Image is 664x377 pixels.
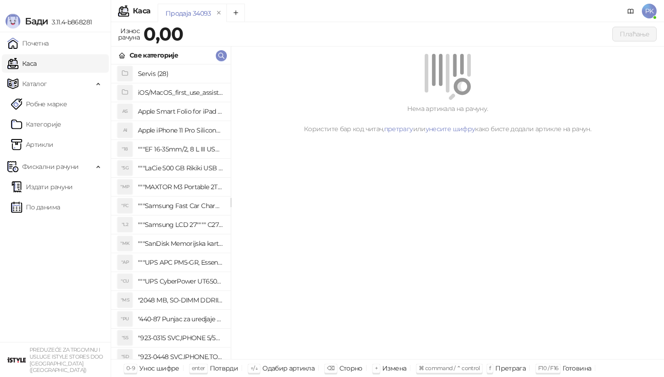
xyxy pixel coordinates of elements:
div: "5G [118,161,132,175]
h4: Apple iPhone 11 Pro Silicone Case - Black [138,123,223,138]
div: AI [118,123,132,138]
a: Издати рачуни [11,178,73,196]
div: AS [118,104,132,119]
span: F10 / F16 [538,365,558,371]
a: ArtikliАртикли [11,135,53,154]
div: "18 [118,142,132,157]
div: "AP [118,255,132,270]
h4: """UPS APC PM5-GR, Essential Surge Arrest,5 utic_nica""" [138,255,223,270]
span: PK [642,4,657,18]
span: enter [192,365,205,371]
div: "PU [118,312,132,326]
a: Почетна [7,34,49,52]
button: remove [213,9,225,17]
h4: """UPS CyberPower UT650EG, 650VA/360W , line-int., s_uko, desktop""" [138,274,223,289]
div: Одабир артикла [262,362,314,374]
a: Документација [623,4,638,18]
div: "MP [118,180,132,194]
div: Унос шифре [139,362,179,374]
h4: "2048 MB, SO-DIMM DDRII, 667 MHz, Napajanje 1,8 0,1 V, Latencija CL5" [138,293,223,307]
div: "SD [118,349,132,364]
button: Плаћање [612,27,657,41]
div: "FC [118,198,132,213]
a: Каса [7,54,36,73]
span: Бади [25,16,48,27]
h4: Servis (28) [138,66,223,81]
a: Робне марке [11,95,67,113]
span: + [375,365,378,371]
div: "S5 [118,331,132,345]
h4: """MAXTOR M3 Portable 2TB 2.5"""" crni eksterni hard disk HX-M201TCB/GM""" [138,180,223,194]
div: Све категорије [130,50,178,60]
div: Измена [382,362,406,374]
h4: "923-0448 SVC,IPHONE,TOURQUE DRIVER KIT .65KGF- CM Šrafciger " [138,349,223,364]
span: 3.11.4-b868281 [48,18,92,26]
h4: "923-0315 SVC,IPHONE 5/5S BATTERY REMOVAL TRAY Držač za iPhone sa kojim se otvara display [138,331,223,345]
div: "MK [118,236,132,251]
span: ⌫ [327,365,334,371]
h4: """Samsung LCD 27"""" C27F390FHUXEN""" [138,217,223,232]
h4: """SanDisk Memorijska kartica 256GB microSDXC sa SD adapterom SDSQXA1-256G-GN6MA - Extreme PLUS, ... [138,236,223,251]
span: Фискални рачуни [22,157,78,176]
div: Претрага [495,362,526,374]
div: Готовина [563,362,591,374]
button: Add tab [226,4,245,22]
img: 64x64-companyLogo-77b92cf4-9946-4f36-9751-bf7bb5fd2c7d.png [7,351,26,369]
div: "CU [118,274,132,289]
h4: """EF 16-35mm/2, 8 L III USM""" [138,142,223,157]
div: Продаја 34093 [166,8,211,18]
div: Каса [133,7,150,15]
h4: """LaCie 500 GB Rikiki USB 3.0 / Ultra Compact & Resistant aluminum / USB 3.0 / 2.5""""""" [138,161,223,175]
a: претрагу [384,125,413,133]
div: "L2 [118,217,132,232]
a: По данима [11,198,60,216]
a: Категорије [11,115,61,133]
div: "MS [118,293,132,307]
div: Износ рачуна [116,25,142,43]
div: Нема артикала на рачуну. Користите бар код читач, или како бисте додали артикле на рачун. [242,104,653,134]
a: унесите шифру [426,125,475,133]
strong: 0,00 [143,23,183,45]
span: Каталог [22,75,47,93]
div: grid [111,64,231,359]
small: PREDUZEĆE ZA TRGOVINU I USLUGE ISTYLE STORES DOO [GEOGRAPHIC_DATA] ([GEOGRAPHIC_DATA]) [30,347,103,373]
img: Logo [6,14,20,29]
span: ↑/↓ [250,365,258,371]
span: ⌘ command / ⌃ control [419,365,480,371]
span: 0-9 [126,365,135,371]
h4: "440-87 Punjac za uredjaje sa micro USB portom 4/1, Stand." [138,312,223,326]
h4: iOS/MacOS_first_use_assistance (4) [138,85,223,100]
h4: Apple Smart Folio for iPad mini (A17 Pro) - Sage [138,104,223,119]
span: f [489,365,491,371]
h4: """Samsung Fast Car Charge Adapter, brzi auto punja_, boja crna""" [138,198,223,213]
div: Сторно [339,362,362,374]
div: Потврди [210,362,238,374]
